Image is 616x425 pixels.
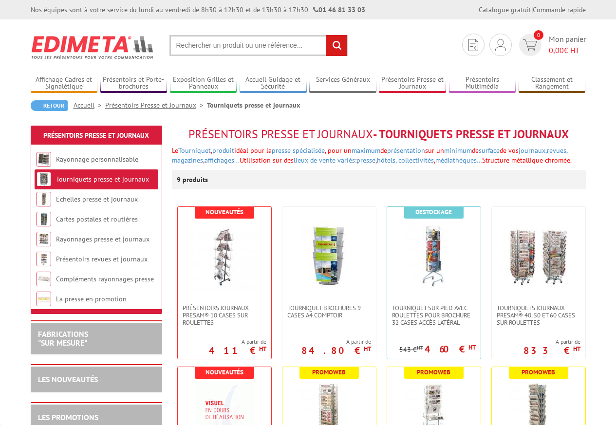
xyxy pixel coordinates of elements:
[549,45,564,55] span: 0,00
[417,368,450,376] b: Promoweb
[301,338,371,346] span: A partir de
[417,344,423,351] sup: HT
[31,5,365,15] div: Nos équipes sont à votre service du lundi au vendredi de 8h30 à 12h30 et de 13h30 à 17h30
[37,272,51,286] img: Compléments rayonnages presse
[178,146,211,155] a: Tourniquet
[211,146,325,155] span: , idéal pour la
[400,222,468,290] img: Tourniquet sur pied avec roulettes pour brochure 32 cases accès latéral
[399,346,423,353] p: 543 €
[534,30,543,40] span: 0
[100,75,168,92] a: Présentoirs et Porte-brochures
[495,39,506,51] img: devis rapide
[56,275,154,283] a: Compléments rayonnages presse
[387,146,425,155] a: présentation
[479,5,531,14] a: Catalogue gratuit
[522,368,555,376] b: Promoweb
[523,338,580,346] span: A partir de
[31,75,98,92] a: Affichage Cadres et Signalétique
[468,39,478,51] img: devis rapide
[519,146,547,155] a: journaux,
[177,170,213,189] p: 9 produits
[523,348,580,353] p: 833 €
[444,146,472,155] a: minimum
[240,75,307,92] a: Accueil Guidage et Sécurité
[325,146,332,155] span: , p
[364,345,371,353] sup: HT
[172,146,572,165] font: de vos
[355,156,572,165] font: :
[178,304,271,326] a: Présentoirs journaux Presam® 10 cases sur roulettes
[435,156,482,165] a: médiathèques…
[31,29,155,65] img: Edimeta
[272,146,325,155] a: presse spécialisée
[479,146,500,155] a: surface
[377,156,396,165] a: hôtels,
[209,338,266,346] span: A partir de
[37,212,51,226] img: Cartes postales et routières
[517,34,586,56] a: devis rapide 0 Mon panier 0,00€ HT
[387,304,481,326] a: Tourniquet sur pied avec roulettes pour brochure 32 cases accès latéral
[287,304,371,319] span: Tourniquet brochures 9 cases A4 comptoir
[434,156,572,165] font: ,
[375,156,572,165] font: ,
[449,75,516,92] a: Présentoirs Multimédia
[56,175,149,184] a: Tourniquets presse et journaux
[523,39,537,51] img: devis rapide
[105,101,207,110] a: Présentoirs Presse et Journaux
[326,35,347,56] input: rechercher
[533,5,586,14] a: Commande rapide
[519,75,586,92] a: Classement et Rangement
[37,152,51,166] img: Rayonnage personnalisable
[549,34,586,56] span: Mon panier
[294,156,355,165] a: lieux de vente variés
[56,235,149,243] a: Rayonnages presse et journaux
[573,345,580,353] sup: HT
[309,75,376,92] a: Services Généraux
[398,156,434,165] span: collectivités
[38,412,98,422] a: LES PROMOTIONS
[38,374,98,384] a: LES NOUVEAUTÉS
[172,156,203,165] a: magazines
[56,295,127,303] a: La presse en promotion
[37,252,51,266] img: Présentoirs revues et journaux
[497,304,580,326] span: Tourniquets journaux Presam® 40, 50 et 60 cases sur roulettes
[415,208,452,216] b: Destockage
[172,146,572,165] font: sur un
[172,146,572,165] font: de
[392,304,476,326] span: Tourniquet sur pied avec roulettes pour brochure 32 cases accès latéral
[172,146,572,165] font: our un
[183,304,266,326] span: Présentoirs journaux Presam® 10 cases sur roulettes
[37,232,51,246] img: Rayonnages presse et journaux
[547,146,567,155] a: revues,
[172,128,586,141] h1: - Tourniquets presse et journaux
[312,368,346,376] b: Promoweb
[479,5,586,15] div: |
[504,222,573,290] img: Tourniquets journaux Presam® 40, 50 et 60 cases sur roulettes
[172,146,567,165] span: ,
[240,156,572,165] font: Utilisation sur des
[56,155,138,164] a: Rayonnage personnalisable
[468,343,476,351] sup: HT
[190,222,259,290] img: Présentoirs journaux Presam® 10 cases sur roulettes
[209,348,266,353] p: 411 €
[295,222,363,290] img: Tourniquet brochures 9 cases A4 comptoir
[56,195,138,203] a: Echelles presse et journaux
[356,156,375,165] a: presse
[38,329,88,348] a: FABRICATIONS"Sur Mesure"
[425,346,476,352] p: 460 €
[212,146,234,155] a: produit
[37,192,51,206] img: Echelles presse et journaux
[74,101,105,110] a: Accueil
[282,304,376,319] a: Tourniquet brochures 9 cases A4 comptoir
[56,255,148,263] a: Présentoirs revues et journaux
